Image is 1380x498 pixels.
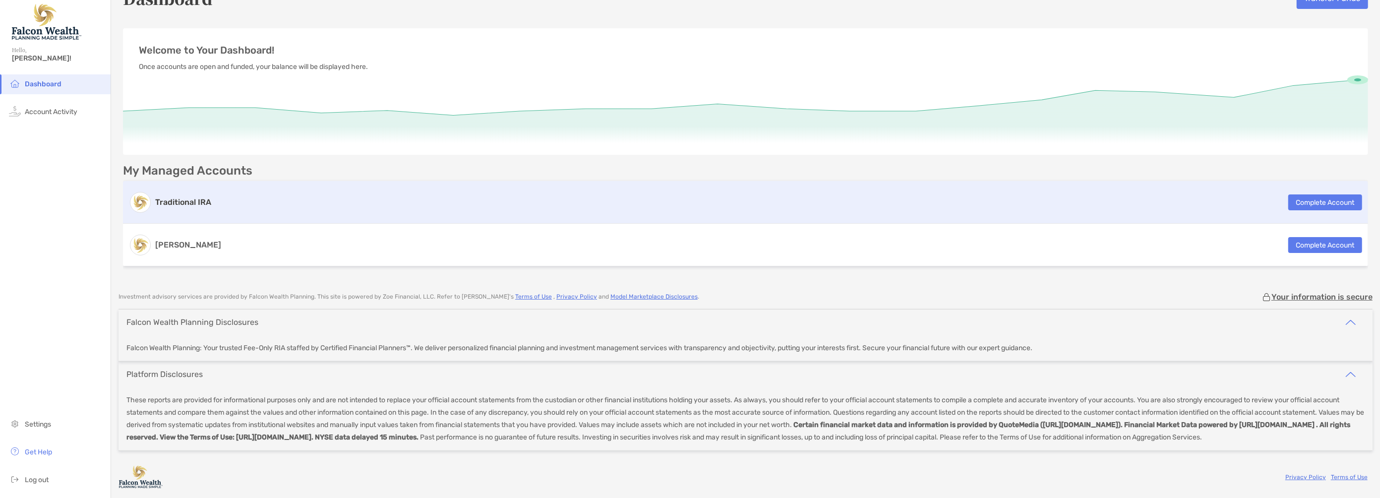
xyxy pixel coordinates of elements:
img: activity icon [9,105,21,117]
div: Platform Disclosures [126,370,203,379]
a: Terms of Use [1331,474,1368,481]
span: Account Activity [25,108,77,116]
div: Falcon Wealth Planning Disclosures [126,317,258,327]
img: get-help icon [9,445,21,457]
h3: Traditional IRA [155,196,211,208]
img: settings icon [9,418,21,430]
img: icon arrow [1345,369,1357,380]
img: logo account [130,235,150,255]
a: Model Marketplace Disclosures [610,293,698,300]
p: My Managed Accounts [123,165,252,177]
a: Privacy Policy [556,293,597,300]
span: Dashboard [25,80,61,88]
a: Terms of Use [515,293,552,300]
img: Falcon Wealth Planning Logo [12,4,81,40]
button: Complete Account [1288,194,1362,210]
img: household icon [9,77,21,89]
p: Your information is secure [1271,292,1373,302]
span: Log out [25,476,49,484]
p: These reports are provided for informational purposes only and are not intended to replace your o... [126,394,1365,443]
span: Get Help [25,448,52,456]
img: logout icon [9,473,21,485]
p: Welcome to Your Dashboard! [139,44,1352,57]
h3: [PERSON_NAME] [155,239,221,251]
p: Falcon Wealth Planning: Your trusted Fee-Only RIA staffed by Certified Financial Planners™. We de... [126,342,1032,354]
span: [PERSON_NAME]! [12,54,105,62]
a: Privacy Policy [1285,474,1326,481]
p: Investment advisory services are provided by Falcon Wealth Planning . This site is powered by Zoe... [119,293,699,301]
img: icon arrow [1345,316,1357,328]
img: logo account [130,192,150,212]
p: Once accounts are open and funded, your balance will be displayed here. [139,61,1352,73]
button: Complete Account [1288,237,1362,253]
img: company logo [119,466,163,488]
span: Settings [25,420,51,429]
